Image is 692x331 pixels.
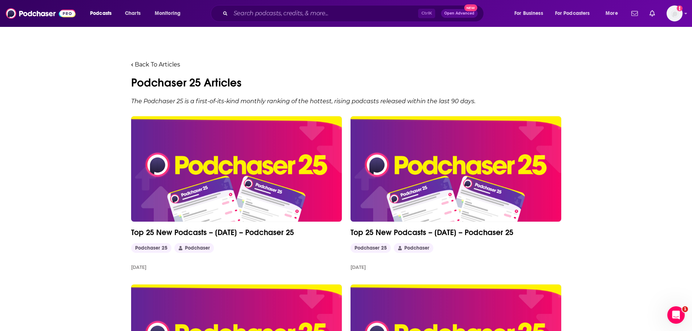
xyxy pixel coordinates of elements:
a: Show notifications dropdown [647,7,658,20]
div: The Podchaser 25 is a first-of-its-kind monthly ranking of the hottest, rising podcasts released ... [131,98,561,105]
a: Top 25 New Podcasts – August 2025 – Podchaser 25 [131,116,342,222]
a: Podchaser [174,243,214,253]
div: [DATE] [351,265,366,270]
span: More [606,8,618,19]
button: open menu [600,8,627,19]
a: Top 25 New Podcasts – July 2025 – Podchaser 25 [351,116,561,222]
a: Back To Articles [131,61,180,68]
span: For Podcasters [555,8,590,19]
button: Open AdvancedNew [441,9,478,18]
span: Podcasts [90,8,112,19]
span: Logged in as mindyn [667,5,683,21]
div: [DATE] [131,265,146,270]
svg: Add a profile image [677,5,683,11]
a: Show notifications dropdown [628,7,641,20]
span: 1 [682,306,688,312]
h1: Podchaser 25 Articles [131,76,561,90]
span: Monitoring [155,8,181,19]
span: New [464,4,477,11]
button: open menu [150,8,190,19]
img: User Profile [667,5,683,21]
a: Podchaser 25 [131,243,171,253]
span: Ctrl K [418,9,435,18]
a: Top 25 New Podcasts – [DATE] – Podchaser 25 [131,227,342,237]
img: Podchaser - Follow, Share and Rate Podcasts [6,7,76,20]
button: open menu [85,8,121,19]
iframe: Intercom live chat [667,306,685,324]
button: Show profile menu [667,5,683,21]
button: open menu [550,8,600,19]
a: Podchaser [394,243,433,253]
a: Podchaser 25 [351,243,391,253]
span: For Business [514,8,543,19]
div: Search podcasts, credits, & more... [218,5,491,22]
a: Top 25 New Podcasts – [DATE] – Podchaser 25 [351,227,561,237]
span: Open Advanced [444,12,474,15]
span: Charts [125,8,141,19]
input: Search podcasts, credits, & more... [231,8,418,19]
a: Charts [120,8,145,19]
button: open menu [509,8,552,19]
